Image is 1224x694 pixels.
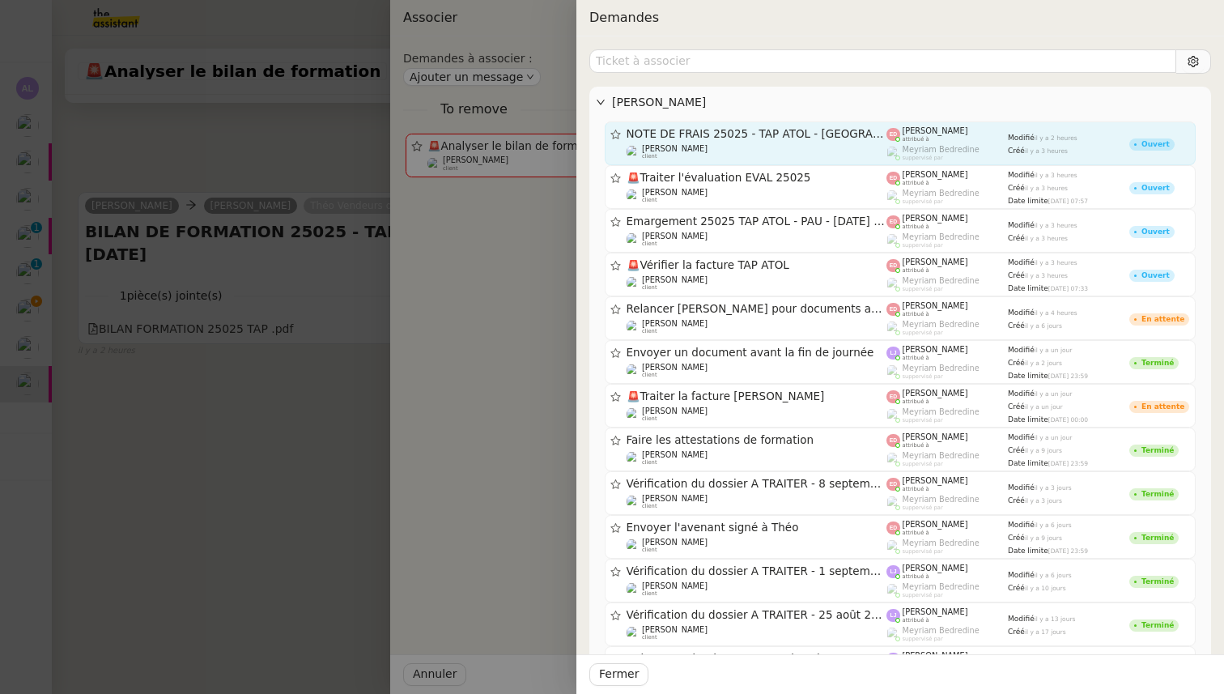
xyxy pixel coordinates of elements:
[642,494,708,503] span: [PERSON_NAME]
[886,170,1008,186] app-user-label: attribué à
[1008,197,1048,205] span: Date limite
[1008,584,1025,592] span: Créé
[1008,415,1048,424] span: Date limite
[886,258,1008,274] app-user-label: attribué à
[589,49,1176,73] input: Ticket à associer
[627,260,887,271] span: Vérifier la facture TAP ATOL
[903,451,980,460] span: Meyriam Bedredine
[1008,390,1035,398] span: Modifié
[886,607,1008,624] app-user-label: attribué à
[1008,496,1025,505] span: Créé
[886,476,1008,492] app-user-label: attribué à
[1008,521,1035,529] span: Modifié
[1008,547,1048,555] span: Date limite
[627,450,887,466] app-user-detailed-label: client
[1025,147,1068,155] span: il y a 3 heures
[886,522,900,535] img: svg
[1008,359,1025,367] span: Créé
[903,582,980,591] span: Meyriam Bedredine
[886,126,1008,143] app-user-label: attribué à
[627,129,887,140] span: NOTE DE FRAIS 25025 - TAP ATOL - [GEOGRAPHIC_DATA] - [DATE] et [DATE]
[886,626,1008,642] app-user-label: suppervisé par
[903,520,968,529] span: [PERSON_NAME]
[903,267,929,274] span: attribué à
[1141,491,1174,498] div: Terminé
[1008,284,1048,292] span: Date limite
[642,503,657,509] span: client
[886,345,1008,361] app-user-label: attribué à
[903,530,929,536] span: attribué à
[642,459,657,466] span: client
[886,451,1008,467] app-user-label: suppervisé par
[627,232,640,246] img: users%2FxgWPCdJhSBeE5T1N2ZiossozSlm1%2Favatar%2F5b22230b-e380-461f-81e9-808a3aa6de32
[886,301,1008,317] app-user-label: attribué à
[1008,346,1035,354] span: Modifié
[627,538,887,554] app-user-detailed-label: client
[903,495,980,504] span: Meyriam Bedredine
[627,495,640,509] img: users%2FxgWPCdJhSBeE5T1N2ZiossozSlm1%2Favatar%2F5b22230b-e380-461f-81e9-808a3aa6de32
[903,155,943,161] span: suppervisé par
[903,180,929,186] span: attribué à
[1025,447,1062,454] span: il y a 9 jours
[642,144,708,153] span: [PERSON_NAME]
[886,609,900,623] img: svg
[1035,615,1076,623] span: il y a 13 jours
[903,330,943,336] span: suppervisé par
[886,321,900,334] img: users%2FaellJyylmXSg4jqeVbanehhyYJm1%2Favatar%2Fprofile-pic%20(4).png
[1025,403,1063,411] span: il y a un jour
[886,364,900,378] img: users%2FaellJyylmXSg4jqeVbanehhyYJm1%2Favatar%2Fprofile-pic%20(4).png
[1141,622,1174,629] div: Terminé
[886,232,1008,249] app-user-label: suppervisé par
[903,286,943,292] span: suppervisé par
[627,363,887,379] app-user-detailed-label: client
[886,172,900,185] img: svg
[1141,578,1174,585] div: Terminé
[1141,403,1184,411] div: En attente
[1141,185,1170,192] div: Ouvert
[886,627,900,641] img: users%2FaellJyylmXSg4jqeVbanehhyYJm1%2Favatar%2Fprofile-pic%20(4).png
[627,232,887,248] app-user-detailed-label: client
[886,434,900,448] img: svg
[1141,447,1174,454] div: Terminé
[886,651,1008,667] app-user-label: attribué à
[589,10,659,25] span: Demandes
[627,582,640,596] img: users%2FxgWPCdJhSBeE5T1N2ZiossozSlm1%2Favatar%2F5b22230b-e380-461f-81e9-808a3aa6de32
[642,188,708,197] span: [PERSON_NAME]
[886,214,1008,230] app-user-label: attribué à
[627,407,887,423] app-user-detailed-label: client
[627,391,887,402] span: Traiter la facture [PERSON_NAME]
[886,276,1008,292] app-user-label: suppervisé par
[627,364,640,377] img: users%2FxgWPCdJhSBeE5T1N2ZiossozSlm1%2Favatar%2F5b22230b-e380-461f-81e9-808a3aa6de32
[627,451,640,465] img: users%2FxgWPCdJhSBeE5T1N2ZiossozSlm1%2Favatar%2F5b22230b-e380-461f-81e9-808a3aa6de32
[1008,446,1025,454] span: Créé
[903,189,980,198] span: Meyriam Bedredine
[886,432,1008,449] app-user-label: attribué à
[642,232,708,241] span: [PERSON_NAME]
[627,390,640,402] span: 🚨
[642,547,657,553] span: client
[1025,497,1062,505] span: il y a 3 jours
[886,189,900,203] img: users%2FaellJyylmXSg4jqeVbanehhyYJm1%2Favatar%2Fprofile-pic%20(4).png
[903,224,929,230] span: attribué à
[903,311,929,317] span: attribué à
[886,145,1008,161] app-user-label: suppervisé par
[903,145,980,154] span: Meyriam Bedredine
[627,626,640,640] img: users%2FxgWPCdJhSBeE5T1N2ZiossozSlm1%2Favatar%2F5b22230b-e380-461f-81e9-808a3aa6de32
[1048,285,1088,292] span: [DATE] 07:33
[886,390,900,404] img: svg
[642,538,708,547] span: [PERSON_NAME]
[903,573,929,580] span: attribué à
[1035,484,1072,492] span: il y a 3 jours
[903,607,968,616] span: [PERSON_NAME]
[903,432,968,441] span: [PERSON_NAME]
[1035,434,1073,441] span: il y a un jour
[627,625,887,641] app-user-detailed-label: client
[886,189,1008,205] app-user-label: suppervisé par
[886,452,900,466] img: users%2FaellJyylmXSg4jqeVbanehhyYJm1%2Favatar%2Fprofile-pic%20(4).png
[1008,171,1035,179] span: Modifié
[627,320,640,334] img: users%2FxgWPCdJhSBeE5T1N2ZiossozSlm1%2Favatar%2F5b22230b-e380-461f-81e9-808a3aa6de32
[642,241,657,247] span: client
[1048,547,1088,555] span: [DATE] 23:59
[1141,141,1170,148] div: Ouvert
[886,539,1008,555] app-user-label: suppervisé par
